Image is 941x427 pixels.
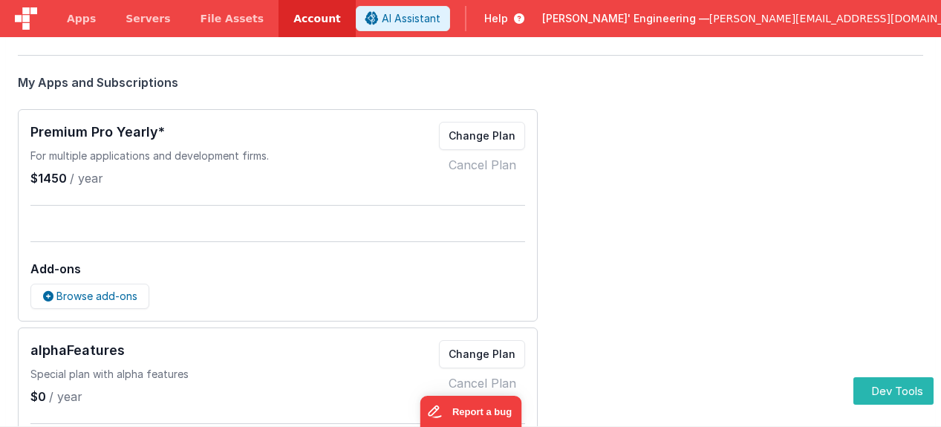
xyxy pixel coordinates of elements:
button: AI Assistant [356,6,450,31]
span: / year [70,169,103,187]
button: Dev Tools [853,377,934,405]
span: [PERSON_NAME]' Engineering — [542,11,709,26]
span: Help [484,11,508,26]
a: Cancel Plan [449,374,516,392]
span: Apps [67,11,96,26]
h2: Premium Pro Yearly* [30,122,269,143]
div: My Apps and Subscriptions [18,74,538,91]
div: Special plan with alpha features [30,367,189,382]
span: File Assets [201,11,264,26]
button: Change Plan [439,122,525,150]
h2: alphaFeatures [30,340,189,361]
span: AI Assistant [382,11,440,26]
span: Servers [126,11,170,26]
div: Add-ons [30,260,81,278]
div: For multiple applications and development firms. [30,149,269,163]
iframe: Marker.io feedback button [420,396,521,427]
a: Cancel Plan [449,156,516,174]
span: Browse add‑ons [56,290,137,302]
button: Change Plan [439,340,525,368]
span: $0 [30,388,46,405]
span: $1450 [30,169,67,187]
span: / year [49,388,82,405]
button: Browse add‑ons [30,284,149,309]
